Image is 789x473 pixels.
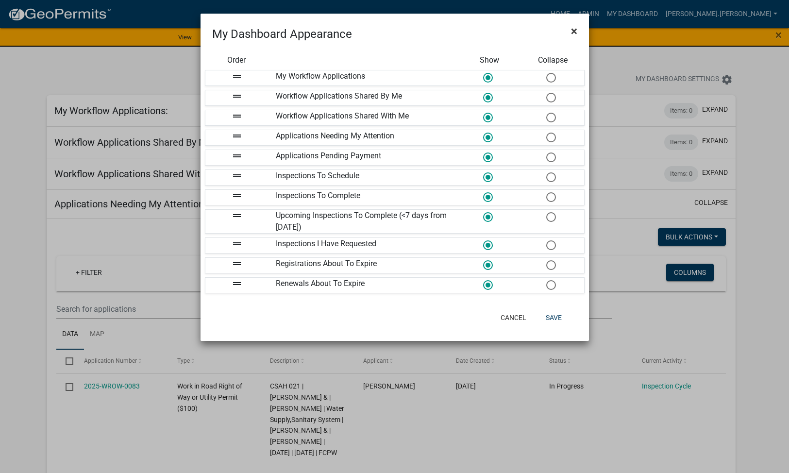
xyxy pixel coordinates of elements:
div: Order [205,54,268,66]
div: Upcoming Inspections To Complete (<7 days from [DATE]) [269,210,458,233]
div: Renewals About To Expire [269,278,458,293]
i: drag_handle [231,170,243,182]
h4: My Dashboard Appearance [212,25,352,43]
button: Cancel [493,309,534,326]
i: drag_handle [231,130,243,142]
i: drag_handle [231,110,243,122]
i: drag_handle [231,210,243,221]
i: drag_handle [231,258,243,270]
i: drag_handle [231,70,243,82]
div: Inspections To Schedule [269,170,458,185]
div: Inspections To Complete [269,190,458,205]
div: Registrations About To Expire [269,258,458,273]
i: drag_handle [231,238,243,250]
button: Close [563,17,585,45]
div: Inspections I Have Requested [269,238,458,253]
i: drag_handle [231,190,243,202]
i: drag_handle [231,150,243,162]
span: × [571,24,577,38]
div: Workflow Applications Shared With Me [269,110,458,125]
button: Save [538,309,570,326]
div: My Workflow Applications [269,70,458,85]
div: Show [458,54,521,66]
div: Collapse [521,54,584,66]
i: drag_handle [231,278,243,289]
div: Workflow Applications Shared By Me [269,90,458,105]
i: drag_handle [231,90,243,102]
div: Applications Needing My Attention [269,130,458,145]
div: Applications Pending Payment [269,150,458,165]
